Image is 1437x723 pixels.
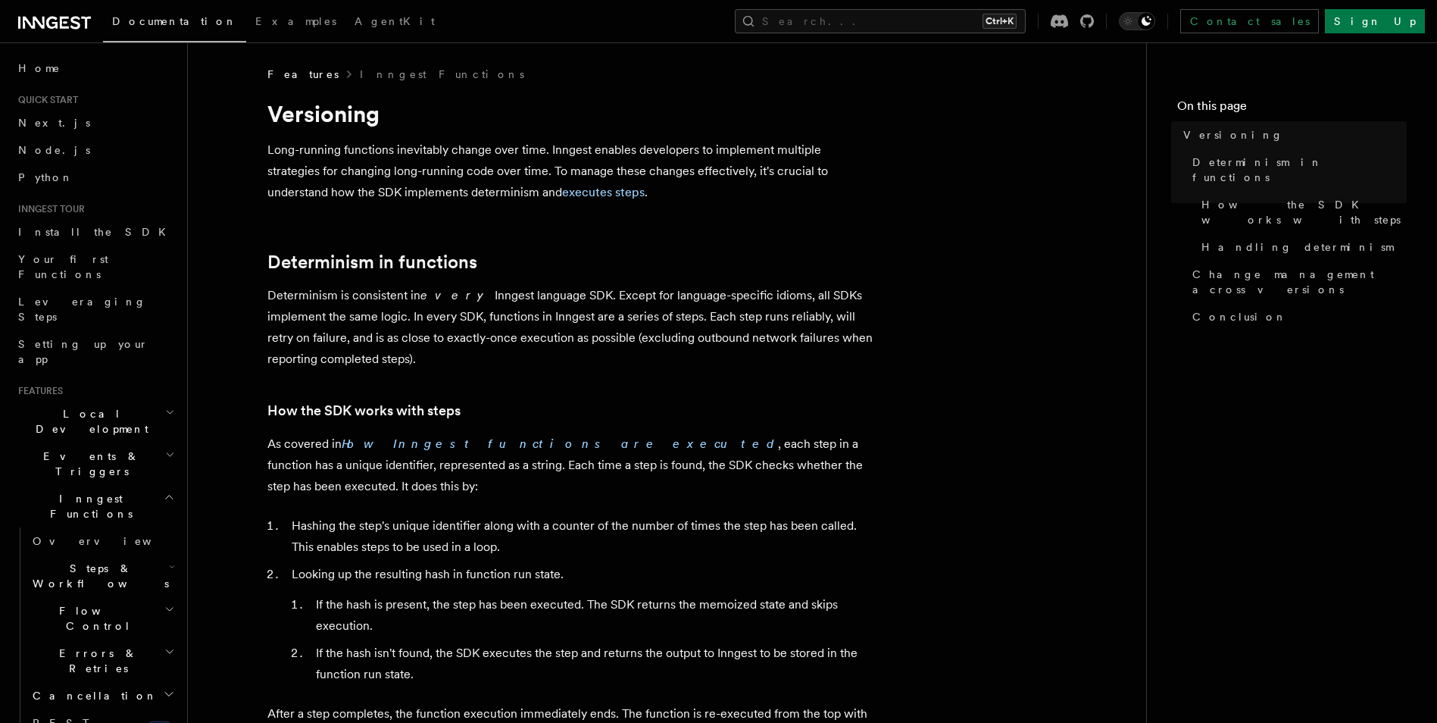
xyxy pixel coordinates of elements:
[27,597,178,640] button: Flow Control
[1177,121,1407,149] a: Versioning
[12,406,165,437] span: Local Development
[287,515,873,558] li: Hashing the step's unique identifier along with a counter of the number of times the step has bee...
[18,171,73,183] span: Python
[287,564,873,685] li: Looking up the resulting hash in function run state.
[27,688,158,703] span: Cancellation
[12,94,78,106] span: Quick start
[355,15,435,27] span: AgentKit
[12,491,164,521] span: Inngest Functions
[311,643,873,685] li: If the hash isn't found, the SDK executes the step and returns the output to Inngest to be stored...
[246,5,345,41] a: Examples
[18,144,90,156] span: Node.js
[562,185,645,199] a: executes steps
[112,15,237,27] span: Documentation
[1325,9,1425,33] a: Sign Up
[27,561,169,591] span: Steps & Workflows
[27,640,178,682] button: Errors & Retries
[1192,267,1407,297] span: Change management across versions
[18,226,175,238] span: Install the SDK
[18,338,148,365] span: Setting up your app
[1195,233,1407,261] a: Handling determinism
[1186,149,1407,191] a: Determinism in functions
[12,136,178,164] a: Node.js
[1180,9,1319,33] a: Contact sales
[420,288,495,302] em: every
[1201,197,1407,227] span: How the SDK works with steps
[342,437,778,451] a: How Inngest functions are executed
[27,646,164,676] span: Errors & Retries
[1186,303,1407,330] a: Conclusion
[12,109,178,136] a: Next.js
[18,61,61,76] span: Home
[12,449,165,479] span: Events & Triggers
[1192,155,1407,185] span: Determinism in functions
[18,296,146,323] span: Leveraging Steps
[1192,309,1287,324] span: Conclusion
[12,400,178,443] button: Local Development
[12,218,178,246] a: Install the SDK
[345,5,444,41] a: AgentKit
[27,603,164,634] span: Flow Control
[18,117,90,129] span: Next.js
[12,55,178,82] a: Home
[267,400,461,421] a: How the SDK works with steps
[27,527,178,555] a: Overview
[255,15,336,27] span: Examples
[27,682,178,709] button: Cancellation
[267,139,873,203] p: Long-running functions inevitably change over time. Inngest enables developers to implement multi...
[735,9,1026,33] button: Search...Ctrl+K
[1186,261,1407,303] a: Change management across versions
[12,246,178,288] a: Your first Functions
[33,535,189,547] span: Overview
[12,203,85,215] span: Inngest tour
[360,67,524,82] a: Inngest Functions
[267,67,339,82] span: Features
[18,253,108,280] span: Your first Functions
[103,5,246,42] a: Documentation
[12,164,178,191] a: Python
[311,594,873,637] li: If the hash is present, the step has been executed. The SDK returns the memoized state and skips ...
[982,14,1017,29] kbd: Ctrl+K
[1183,127,1283,142] span: Versioning
[1201,239,1393,255] span: Handling determinism
[12,288,178,330] a: Leveraging Steps
[12,485,178,527] button: Inngest Functions
[1177,97,1407,121] h4: On this page
[267,433,873,497] p: As covered in , each step in a function has a unique identifier, represented as a string. Each ti...
[1119,12,1155,30] button: Toggle dark mode
[267,252,477,273] a: Determinism in functions
[267,285,873,370] p: Determinism is consistent in Inngest language SDK. Except for language-specific idioms, all SDKs ...
[1195,191,1407,233] a: How the SDK works with steps
[267,100,873,127] h1: Versioning
[12,443,178,485] button: Events & Triggers
[12,385,63,397] span: Features
[12,330,178,373] a: Setting up your app
[27,555,178,597] button: Steps & Workflows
